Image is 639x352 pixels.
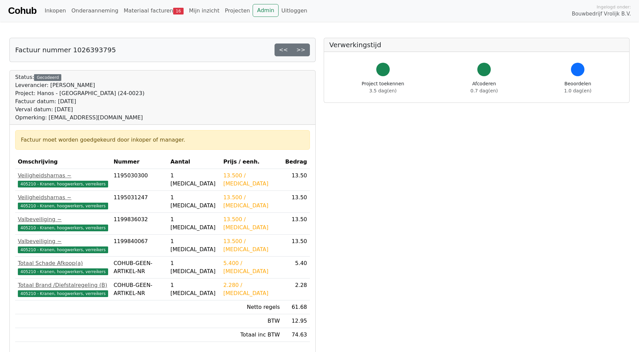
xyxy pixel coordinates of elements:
div: Leverancier: [PERSON_NAME] [15,81,145,89]
td: 1195031247 [111,191,168,213]
div: Totaal Brand /Diefstalregeling (B) [18,281,108,289]
div: Veiligheidsharnas ~ [18,172,108,180]
div: 1 [MEDICAL_DATA] [170,172,218,188]
td: Netto regels [221,300,283,314]
div: 1 [MEDICAL_DATA] [170,281,218,297]
span: 405210 - Kranen, hoogwerkers, verreikers [18,225,108,231]
span: Ingelogd onder: [597,4,631,10]
span: 405210 - Kranen, hoogwerkers, verreikers [18,246,108,253]
a: Admin [253,4,279,17]
td: BTW [221,314,283,328]
a: Totaal Schade Afkoop(a)405210 - Kranen, hoogwerkers, verreikers [18,259,108,275]
div: 13.500 / [MEDICAL_DATA] [223,194,280,210]
a: Onderaanneming [69,4,121,18]
td: 61.68 [283,300,310,314]
a: Inkopen [42,4,68,18]
div: Valbeveiliging ~ [18,215,108,224]
td: COHUB-GEEN-ARTIKEL-NR [111,257,168,278]
a: Valbeveiliging ~405210 - Kranen, hoogwerkers, verreikers [18,215,108,232]
td: 1199840067 [111,235,168,257]
td: 13.50 [283,169,310,191]
th: Nummer [111,155,168,169]
td: 5.40 [283,257,310,278]
div: Gecodeerd [34,74,61,81]
div: 1 [MEDICAL_DATA] [170,194,218,210]
span: 1.0 dag(en) [564,88,592,93]
span: 405210 - Kranen, hoogwerkers, verreikers [18,181,108,187]
h5: Verwerkingstijd [329,41,624,49]
a: Mijn inzicht [186,4,222,18]
th: Aantal [168,155,221,169]
div: Project toekennen [362,80,404,94]
div: 13.500 / [MEDICAL_DATA] [223,237,280,254]
div: 2.280 / [MEDICAL_DATA] [223,281,280,297]
a: Totaal Brand /Diefstalregeling (B)405210 - Kranen, hoogwerkers, verreikers [18,281,108,297]
div: Valbeveiliging ~ [18,237,108,245]
td: 74.63 [283,328,310,342]
span: 405210 - Kranen, hoogwerkers, verreikers [18,290,108,297]
div: 13.500 / [MEDICAL_DATA] [223,215,280,232]
div: 5.400 / [MEDICAL_DATA] [223,259,280,275]
span: 3.5 dag(en) [369,88,396,93]
a: Valbeveiliging ~405210 - Kranen, hoogwerkers, verreikers [18,237,108,254]
td: 13.50 [283,191,310,213]
div: Opmerking: [EMAIL_ADDRESS][DOMAIN_NAME] [15,114,145,122]
td: 1199836032 [111,213,168,235]
div: 1 [MEDICAL_DATA] [170,215,218,232]
a: Veiligheidsharnas ~405210 - Kranen, hoogwerkers, verreikers [18,194,108,210]
a: Cohub [8,3,36,19]
div: Afcoderen [471,80,498,94]
div: 1 [MEDICAL_DATA] [170,259,218,275]
div: Factuur moet worden goedgekeurd door inkoper of manager. [21,136,304,144]
th: Omschrijving [15,155,111,169]
td: 13.50 [283,235,310,257]
a: Veiligheidsharnas ~405210 - Kranen, hoogwerkers, verreikers [18,172,108,188]
a: << [275,43,292,56]
span: 405210 - Kranen, hoogwerkers, verreikers [18,268,108,275]
span: 16 [173,8,184,14]
div: Veiligheidsharnas ~ [18,194,108,202]
span: 405210 - Kranen, hoogwerkers, verreikers [18,203,108,209]
a: Uitloggen [279,4,310,18]
th: Bedrag [283,155,310,169]
div: Totaal Schade Afkoop(a) [18,259,108,267]
h5: Factuur nummer 1026393795 [15,46,116,54]
div: Project: Hanos - [GEOGRAPHIC_DATA] (24-0023) [15,89,145,97]
a: >> [292,43,310,56]
a: Materiaal facturen16 [121,4,186,18]
td: Totaal inc BTW [221,328,283,342]
th: Prijs / eenh. [221,155,283,169]
a: Projecten [222,4,253,18]
td: COHUB-GEEN-ARTIKEL-NR [111,278,168,300]
div: 13.500 / [MEDICAL_DATA] [223,172,280,188]
span: Bouwbedrijf Vrolijk B.V. [572,10,631,18]
div: Status: [15,73,145,122]
div: Beoordelen [564,80,592,94]
td: 1195030300 [111,169,168,191]
td: 2.28 [283,278,310,300]
td: 12.95 [283,314,310,328]
div: Factuur datum: [DATE] [15,97,145,106]
span: 0.7 dag(en) [471,88,498,93]
td: 13.50 [283,213,310,235]
div: Verval datum: [DATE] [15,106,145,114]
div: 1 [MEDICAL_DATA] [170,237,218,254]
